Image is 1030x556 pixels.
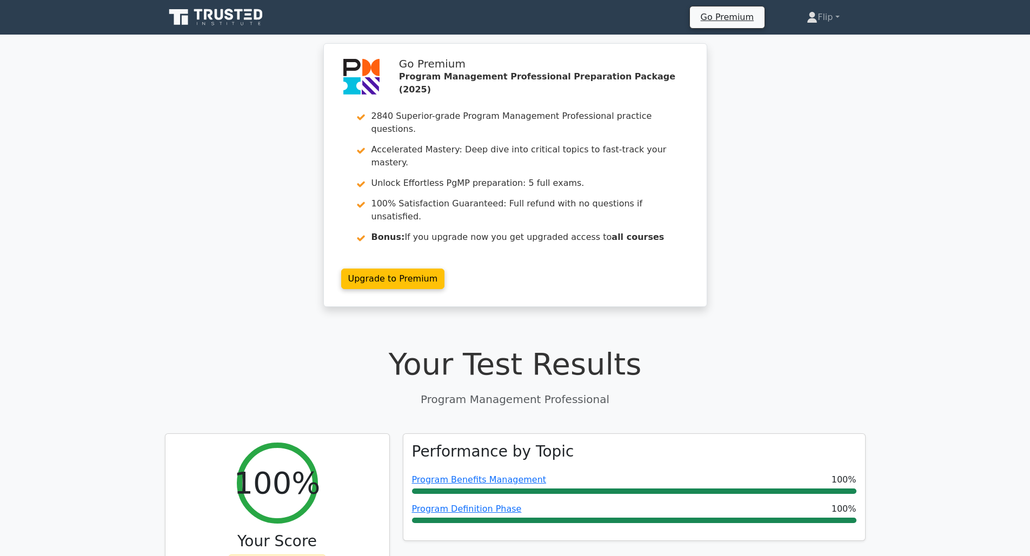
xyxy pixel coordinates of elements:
span: 100% [832,503,856,515]
span: 100% [832,473,856,486]
p: Program Management Professional [165,391,866,407]
h3: Your Score [174,532,381,551]
a: Upgrade to Premium [341,269,445,289]
h2: 100% [234,465,320,501]
a: Program Definition Phase [412,504,522,514]
h3: Performance by Topic [412,443,574,461]
a: Go Premium [694,10,760,24]
a: Program Benefits Management [412,474,547,485]
a: Flip [781,6,865,28]
h1: Your Test Results [165,346,866,382]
